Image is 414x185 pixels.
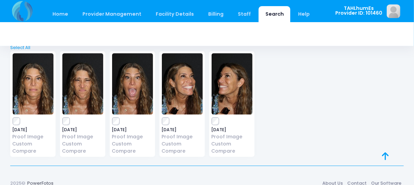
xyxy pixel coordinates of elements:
img: image [162,53,203,114]
img: image [62,53,103,114]
img: image [387,4,400,18]
a: Custom Compare [162,140,203,155]
img: image [112,53,153,114]
span: [DATE] [112,128,153,132]
a: Home [46,6,75,22]
img: image [212,53,252,114]
a: Custom Compare [112,140,153,155]
a: Billing [202,6,230,22]
a: Proof Image [13,133,53,140]
span: [DATE] [162,128,203,132]
a: Help [292,6,317,22]
a: Provider Management [76,6,148,22]
span: TAHLhumEs Provider ID: 101460 [335,6,382,16]
a: Custom Compare [62,140,103,155]
a: Custom Compare [212,140,252,155]
a: Proof Image [62,133,103,140]
a: Staff [231,6,258,22]
a: Search [259,6,290,22]
a: Proof Image [162,133,203,140]
a: Facility Details [149,6,201,22]
span: [DATE] [62,128,103,132]
a: Custom Compare [13,140,53,155]
span: [DATE] [13,128,53,132]
a: Select All [8,44,406,51]
a: Proof Image [112,133,153,140]
img: image [13,53,53,114]
a: Proof Image [212,133,252,140]
span: [DATE] [212,128,252,132]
